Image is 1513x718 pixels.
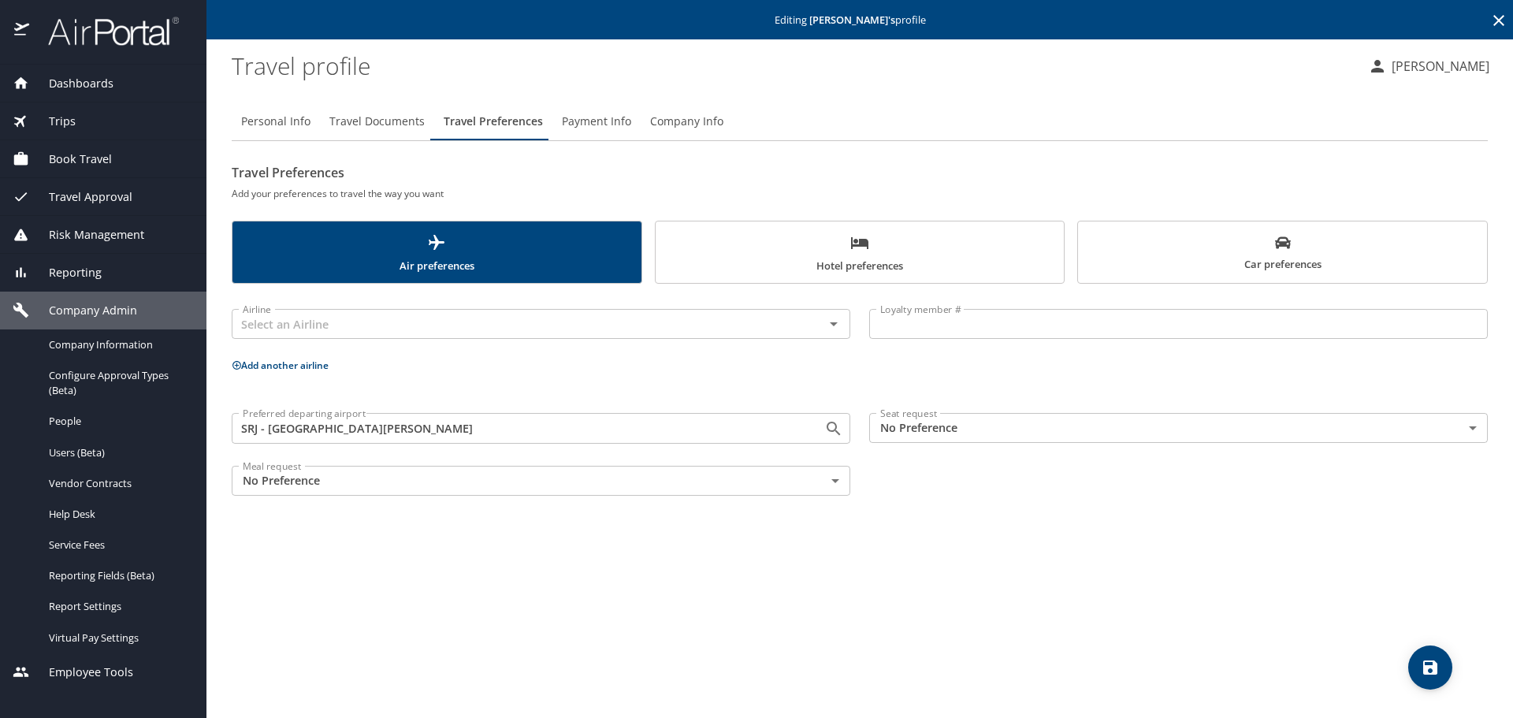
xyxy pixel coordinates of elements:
button: Open [823,313,845,335]
strong: [PERSON_NAME] 's [809,13,895,27]
img: airportal-logo.png [31,16,179,47]
span: Report Settings [49,599,188,614]
span: Help Desk [49,507,188,522]
input: Search for and select an airport [236,418,799,438]
span: Users (Beta) [49,445,188,460]
span: Air preferences [242,233,632,275]
span: Risk Management [29,226,144,244]
div: Profile [232,102,1488,140]
span: Configure Approval Types (Beta) [49,368,188,398]
button: Open [823,418,845,440]
p: [PERSON_NAME] [1387,57,1489,76]
span: Employee Tools [29,664,133,681]
span: Company Information [49,337,188,352]
div: No Preference [232,466,850,496]
button: save [1408,645,1452,690]
span: Reporting [29,264,102,281]
span: Company Info [650,112,723,132]
div: scrollable force tabs example [232,221,1488,284]
div: No Preference [869,413,1488,443]
input: Select an Airline [236,314,799,334]
span: Travel Documents [329,112,425,132]
span: Virtual Pay Settings [49,631,188,645]
p: Editing profile [211,15,1508,25]
span: People [49,414,188,429]
h6: Add your preferences to travel the way you want [232,185,1488,202]
span: Travel Approval [29,188,132,206]
button: Add another airline [232,359,329,372]
span: Vendor Contracts [49,476,188,491]
span: Trips [29,113,76,130]
span: Travel Preferences [444,112,543,132]
span: Personal Info [241,112,310,132]
h2: Travel Preferences [232,160,1488,185]
span: Company Admin [29,302,137,319]
span: Payment Info [562,112,631,132]
span: Car preferences [1087,235,1478,273]
span: Service Fees [49,538,188,552]
img: icon-airportal.png [14,16,31,47]
span: Reporting Fields (Beta) [49,568,188,583]
span: Book Travel [29,151,112,168]
span: Hotel preferences [665,233,1055,275]
span: Dashboards [29,75,113,92]
h1: Travel profile [232,41,1355,90]
button: [PERSON_NAME] [1362,52,1496,80]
